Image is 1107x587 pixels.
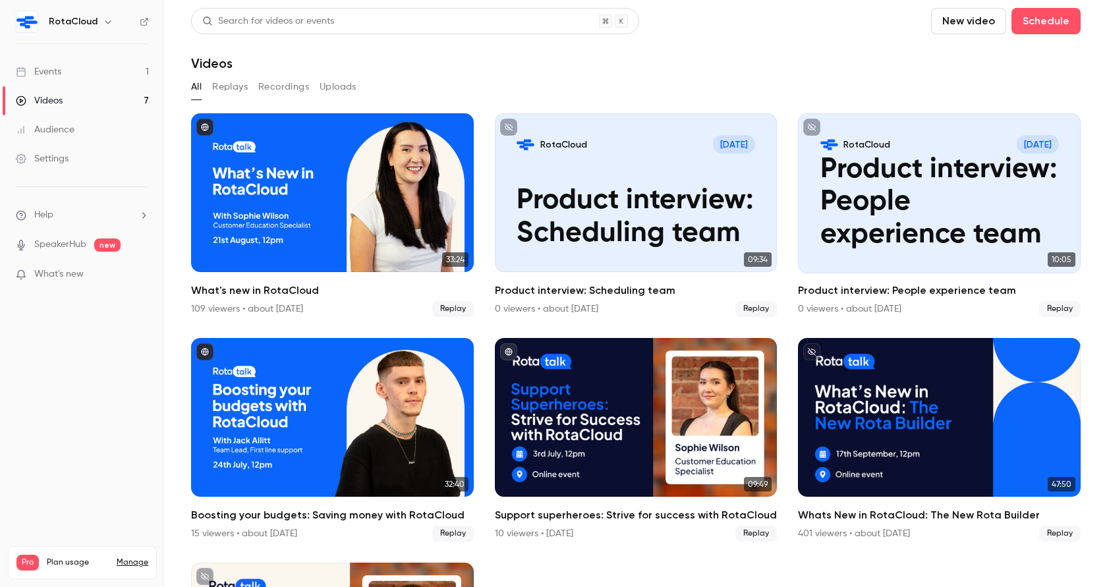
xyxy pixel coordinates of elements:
div: Search for videos or events [202,14,334,28]
li: What's new in RotaCloud [191,113,474,317]
a: Manage [117,557,148,568]
div: 109 viewers • about [DATE] [191,302,303,316]
li: Boosting your budgets: Saving money with RotaCloud [191,338,474,542]
li: Product interview: People experience team [798,113,1081,317]
span: 47:50 [1048,477,1075,491]
span: 09:49 [744,477,772,491]
button: Schedule [1011,8,1081,34]
span: 09:34 [744,252,772,267]
div: Events [16,65,61,78]
h2: Product interview: People experience team [798,283,1081,298]
a: Product interview: People experience teamRotaCloud[DATE]Product interview: People experience team... [798,113,1081,317]
button: unpublished [803,119,820,136]
p: RotaCloud [540,138,587,151]
span: What's new [34,267,84,281]
p: Product interview: Scheduling team [517,184,755,250]
a: 33:24What's new in RotaCloud109 viewers • about [DATE]Replay [191,113,474,317]
img: Product interview: People experience team [820,135,838,153]
a: Product interview: Scheduling teamRotaCloud[DATE]Product interview: Scheduling team09:34Product i... [495,113,778,317]
h2: What's new in RotaCloud [191,283,474,298]
div: 0 viewers • about [DATE] [495,302,598,316]
span: 10:05 [1048,252,1075,267]
iframe: Noticeable Trigger [133,269,149,281]
h2: Support superheroes: Strive for success with RotaCloud [495,507,778,523]
span: Help [34,208,53,222]
button: Replays [212,76,248,98]
button: published [500,343,517,360]
div: 0 viewers • about [DATE] [798,302,901,316]
span: [DATE] [1017,135,1058,153]
li: Product interview: Scheduling team [495,113,778,317]
button: unpublished [196,568,213,585]
a: 47:50Whats New in RotaCloud: The New Rota Builder401 viewers • about [DATE]Replay [798,338,1081,542]
span: Replay [1039,301,1081,317]
span: Replay [735,301,777,317]
div: Videos [16,94,63,107]
button: All [191,76,202,98]
span: 32:40 [441,477,468,491]
li: help-dropdown-opener [16,208,149,222]
li: Whats New in RotaCloud: The New Rota Builder [798,338,1081,542]
span: [DATE] [713,135,754,153]
div: Settings [16,152,69,165]
p: Product interview: People experience team [820,154,1059,252]
div: Audience [16,123,74,136]
button: unpublished [500,119,517,136]
div: 15 viewers • about [DATE] [191,527,297,540]
span: Replay [432,526,474,542]
h2: Product interview: Scheduling team [495,283,778,298]
span: Pro [16,555,39,571]
h2: Whats New in RotaCloud: The New Rota Builder [798,507,1081,523]
button: published [196,119,213,136]
h2: Boosting your budgets: Saving money with RotaCloud [191,507,474,523]
li: Support superheroes: Strive for success with RotaCloud [495,338,778,542]
button: unpublished [803,343,820,360]
div: 10 viewers • [DATE] [495,527,573,540]
button: Recordings [258,76,309,98]
span: new [94,238,121,252]
a: 32:40Boosting your budgets: Saving money with RotaCloud15 viewers • about [DATE]Replay [191,338,474,542]
a: 09:49Support superheroes: Strive for success with RotaCloud10 viewers • [DATE]Replay [495,338,778,542]
img: Product interview: Scheduling team [517,135,534,153]
button: New video [931,8,1006,34]
h1: Videos [191,55,233,71]
span: Replay [432,301,474,317]
span: Replay [1039,526,1081,542]
a: SpeakerHub [34,238,86,252]
span: Replay [735,526,777,542]
section: Videos [191,8,1081,579]
img: RotaCloud [16,11,38,32]
span: Plan usage [47,557,109,568]
h6: RotaCloud [49,15,98,28]
div: 401 viewers • about [DATE] [798,527,910,540]
span: 33:24 [442,252,468,267]
p: RotaCloud [843,138,890,151]
button: Uploads [320,76,356,98]
button: published [196,343,213,360]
